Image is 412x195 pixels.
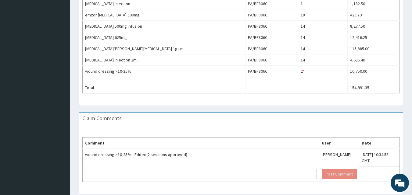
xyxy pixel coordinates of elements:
[245,54,298,66] td: PA/BF806C
[245,21,298,32] td: PA/BF806C
[348,82,400,93] td: 154,991.35
[359,149,400,166] td: [DATE] 10:34:53 GMT
[11,30,25,46] img: d_794563401_company_1708531726252_794563401
[298,21,347,32] td: 14
[348,43,400,54] td: 115,885.00
[298,66,347,77] td: 2
[83,82,245,93] td: Total
[245,32,298,43] td: PA/BF806C
[348,66,400,77] td: 10,750.00
[298,9,347,21] td: 18
[298,82,347,93] td: ------
[83,54,245,66] td: [MEDICAL_DATA] injection 2ml
[359,138,400,149] th: Date
[245,66,298,77] td: PA/BF806C
[82,116,122,121] h3: Claim Comments
[298,32,347,43] td: 14
[83,149,319,166] td: wound dressing >10-25% - Edited(2 sessions approved)
[83,138,319,149] th: Comment
[32,34,102,42] div: Chat with us now
[348,9,400,21] td: 425.70
[83,21,245,32] td: [MEDICAL_DATA] 500mg infusion
[245,43,298,54] td: PA/BF806C
[83,9,245,21] td: emzor [MEDICAL_DATA] 500mg
[83,66,245,77] td: wound dressing >10-25%
[3,130,116,151] textarea: Type your message and hit 'Enter'
[83,32,245,43] td: [MEDICAL_DATA] 625mg
[319,149,359,166] td: [PERSON_NAME]
[100,3,115,18] div: Minimize live chat window
[298,43,347,54] td: 14
[348,32,400,43] td: 12,416.25
[348,21,400,32] td: 8,277.50
[322,169,357,179] button: Post Comment
[245,9,298,21] td: PA/BF806C
[348,54,400,66] td: 4,635.40
[83,43,245,54] td: [MEDICAL_DATA][PERSON_NAME][MEDICAL_DATA] 1g i.m
[319,138,359,149] th: User
[35,59,84,120] span: We're online!
[298,54,347,66] td: 14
